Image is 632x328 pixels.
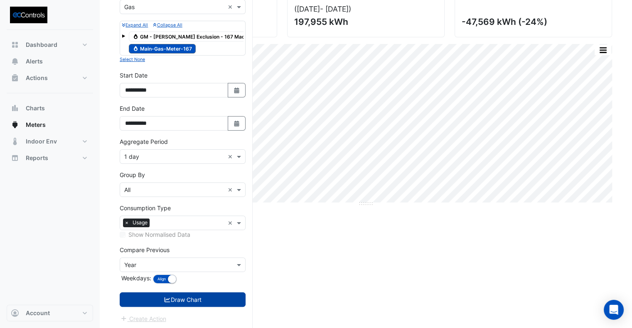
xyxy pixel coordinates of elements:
button: Draw Chart [120,292,246,307]
span: Clear [228,2,235,11]
button: Actions [7,70,93,86]
fa-icon: Gas [133,33,139,39]
app-escalated-ticket-create-button: Please draw the charts first [120,314,167,321]
span: × [123,219,130,227]
label: Consumption Type [120,204,171,212]
button: Reports [7,150,93,166]
span: Alerts [26,57,43,66]
span: Account [26,309,50,317]
span: Charts [26,104,45,112]
small: Select None [120,57,145,62]
button: Alerts [7,53,93,70]
span: Clear [228,185,235,194]
fa-icon: Gas [133,46,139,52]
app-icon: Charts [11,104,19,112]
label: Group By [120,170,145,179]
div: Selected meters/streams do not support normalisation [120,230,246,239]
button: Collapse All [153,21,182,29]
label: End Date [120,104,145,113]
button: Meters [7,117,93,133]
span: Clear [228,219,235,227]
span: GM - [PERSON_NAME] Exclusion - 167 Macquarie [129,32,264,41]
span: Indoor Env [26,137,57,146]
small: Collapse All [153,22,182,28]
label: Aggregate Period [120,137,168,146]
div: 197,955 kWh [294,17,436,27]
app-icon: Dashboard [11,41,19,49]
span: Actions [26,74,48,82]
app-icon: Actions [11,74,19,82]
app-icon: Reports [11,154,19,162]
button: Select None [120,56,145,63]
small: Expand All [122,22,148,28]
app-icon: Alerts [11,57,19,66]
span: Usage [130,219,150,227]
app-icon: Indoor Env [11,137,19,146]
div: -47,569 kWh (-24%) [462,17,603,27]
span: Dashboard [26,41,57,49]
button: Expand All [122,21,148,29]
div: Open Intercom Messenger [604,300,624,320]
app-icon: Meters [11,121,19,129]
button: Indoor Env [7,133,93,150]
button: Dashboard [7,36,93,53]
label: Weekdays: [120,274,151,282]
span: Reports [26,154,48,162]
div: ([DATE] ) [294,5,438,13]
button: More Options [595,45,611,55]
label: Compare Previous [120,245,170,254]
fa-icon: Select Date [233,87,241,94]
label: Start Date [120,71,148,80]
label: Show Normalised Data [128,230,190,239]
fa-icon: Select Date [233,120,241,127]
button: Charts [7,100,93,117]
span: Meters [26,121,46,129]
span: - [DATE] [320,5,349,13]
img: Company Logo [10,7,47,23]
span: Main-Gas-Meter-167 [129,44,196,54]
button: Account [7,305,93,321]
span: Clear [228,152,235,161]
